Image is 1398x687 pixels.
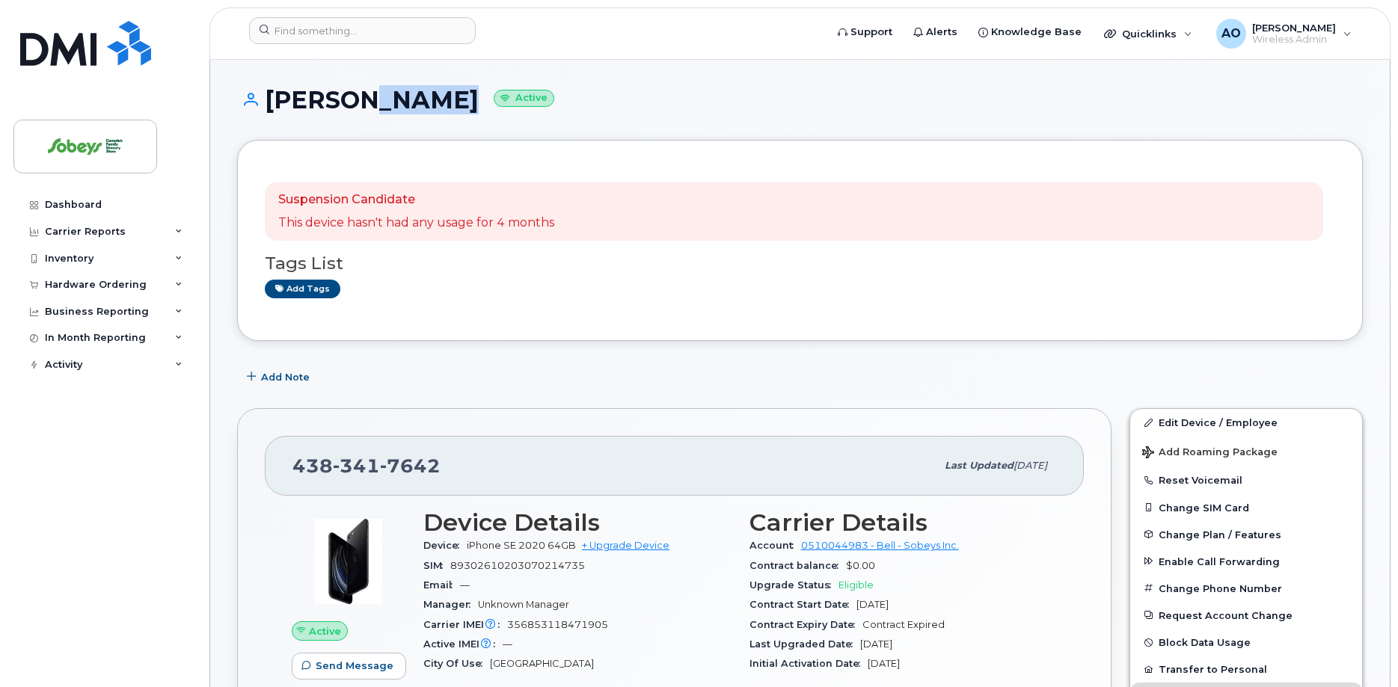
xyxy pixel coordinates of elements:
span: City Of Use [423,658,490,669]
span: 356853118471905 [507,619,608,630]
span: Contract Expired [862,619,945,630]
span: [DATE] [1014,460,1047,471]
span: — [503,638,512,650]
span: Unknown Manager [478,599,569,610]
span: Add Note [261,370,310,384]
a: Add tags [265,280,340,298]
button: Change Phone Number [1130,575,1362,602]
button: Send Message [292,653,406,680]
h1: [PERSON_NAME] [237,87,1363,113]
span: Contract balance [749,560,846,571]
span: Eligible [839,579,874,591]
span: Send Message [316,659,393,673]
span: Contract Start Date [749,599,856,610]
span: Last Upgraded Date [749,638,860,650]
span: Manager [423,599,478,610]
p: This device hasn't had any usage for 4 months [278,215,554,232]
span: Change Plan / Features [1159,529,1281,540]
button: Reset Voicemail [1130,466,1362,493]
span: $0.00 [846,560,875,571]
button: Transfer to Personal [1130,656,1362,683]
button: Change SIM Card [1130,494,1362,521]
button: Block Data Usage [1130,629,1362,656]
span: Active [309,624,341,638]
h3: Tags List [265,254,1335,273]
span: 89302610203070214735 [450,560,585,571]
span: Upgrade Status [749,579,839,591]
a: 0510044983 - Bell - Sobeys Inc. [801,540,959,551]
span: Add Roaming Package [1142,446,1278,460]
p: Suspension Candidate [278,191,554,209]
span: [GEOGRAPHIC_DATA] [490,658,594,669]
a: + Upgrade Device [582,540,669,551]
span: Email [423,579,460,591]
img: image20231002-3703462-2fle3a.jpeg [304,517,393,606]
span: Active IMEI [423,638,503,650]
span: — [460,579,470,591]
span: Last updated [945,460,1014,471]
button: Request Account Change [1130,602,1362,629]
button: Add Roaming Package [1130,436,1362,466]
span: [DATE] [868,658,900,669]
span: SIM [423,560,450,571]
span: Carrier IMEI [423,619,507,630]
span: Contract Expiry Date [749,619,862,630]
button: Enable Call Forwarding [1130,548,1362,575]
span: iPhone SE 2020 64GB [467,540,576,551]
span: [DATE] [860,638,892,650]
span: [DATE] [856,599,889,610]
span: 438 [292,455,441,477]
h3: Device Details [423,509,732,536]
span: Enable Call Forwarding [1159,555,1280,567]
span: 7642 [380,455,441,477]
span: 341 [333,455,380,477]
a: Edit Device / Employee [1130,409,1362,436]
button: Add Note [237,363,322,390]
span: Initial Activation Date [749,658,868,669]
span: Device [423,540,467,551]
h3: Carrier Details [749,509,1058,536]
button: Change Plan / Features [1130,521,1362,548]
small: Active [494,90,554,107]
span: Account [749,540,801,551]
